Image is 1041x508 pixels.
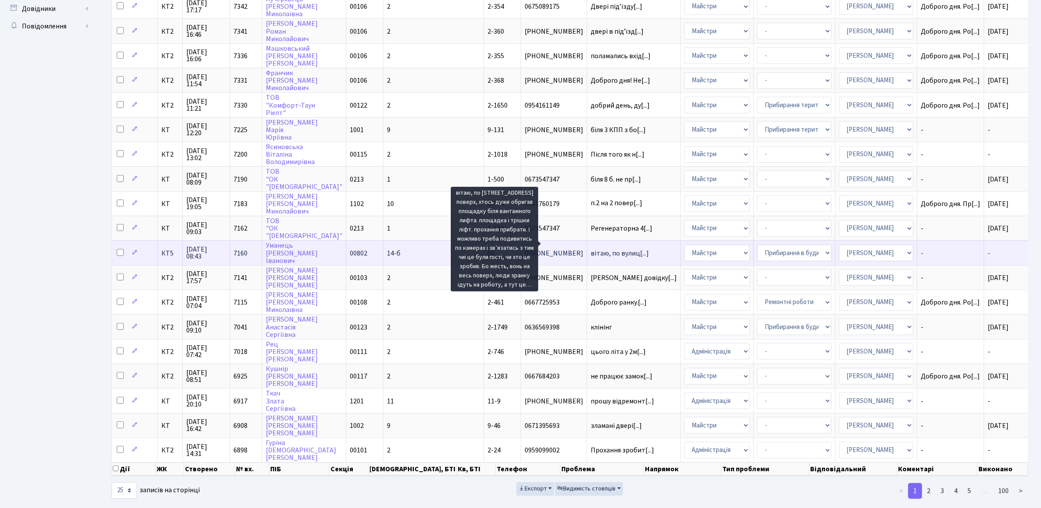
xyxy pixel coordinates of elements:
[161,274,179,281] span: КТ2
[186,196,226,210] span: [DATE] 19:05
[186,172,226,186] span: [DATE] 08:09
[233,298,247,307] span: 7115
[921,151,980,158] span: -
[369,462,457,476] th: [DEMOGRAPHIC_DATA], БТІ
[525,77,583,84] span: [PHONE_NUMBER]
[266,167,342,192] a: ТОВ"ОК"[DEMOGRAPHIC_DATA]"
[487,396,501,406] span: 11-9
[266,290,318,315] a: [PERSON_NAME][PERSON_NAME]Миколаївна
[921,176,980,183] span: -
[350,322,367,332] span: 00123
[988,249,990,258] span: -
[233,199,247,209] span: 7183
[525,126,583,133] span: [PHONE_NUMBER]
[457,462,496,476] th: Кв, БТІ
[921,250,980,257] span: -
[233,27,247,36] span: 7341
[266,315,318,340] a: [PERSON_NAME]АнастасіяСергіївна
[161,102,179,109] span: КТ2
[591,249,649,258] span: вітаю, по вулиц[...]
[1013,483,1028,499] a: >
[921,371,980,381] span: Доброго дня. Ро[...]
[235,462,270,476] th: № вх.
[233,175,247,184] span: 7190
[519,484,547,493] span: Експорт
[387,2,390,11] span: 2
[988,199,1009,209] span: [DATE]
[269,462,330,476] th: ПІБ
[387,347,390,357] span: 2
[988,371,1009,381] span: [DATE]
[266,44,318,68] a: Машковський[PERSON_NAME][PERSON_NAME]
[233,76,247,85] span: 7331
[266,192,318,216] a: [PERSON_NAME][PERSON_NAME]Миколайович
[266,142,315,167] a: ЯсиновськаВіталінаВолодимирівна
[161,176,179,183] span: КТ
[330,462,369,476] th: Секція
[921,27,980,36] span: Доброго дня. Ро[...]
[525,200,583,207] span: 0961760179
[921,324,980,331] span: -
[988,421,1009,431] span: [DATE]
[350,371,367,381] span: 00117
[591,298,647,307] span: Доброго ранку.[...]
[988,273,1009,283] span: [DATE]
[921,51,980,61] span: Доброго дня. Ро[...]
[266,19,318,44] a: [PERSON_NAME]РоманМиколайович
[487,51,504,61] span: 2-355
[988,298,1009,307] span: [DATE]
[487,2,504,11] span: 2-354
[161,151,179,158] span: КТ2
[387,445,390,455] span: 2
[591,27,644,36] span: двері в підʼїзд[...]
[591,198,642,208] span: п.2 на 2 повер[...]
[988,101,1009,110] span: [DATE]
[233,2,247,11] span: 7342
[350,27,367,36] span: 00106
[186,369,226,383] span: [DATE] 08:51
[525,422,583,429] span: 0671395693
[266,93,315,118] a: ТОВ"Комфорт-ТаунРіелт"
[898,462,978,476] th: Коментарі
[525,225,583,232] span: 0673547347
[350,347,367,357] span: 00111
[525,324,583,331] span: 0636569398
[233,421,247,431] span: 6908
[161,53,179,60] span: КТ2
[525,250,583,257] span: [PHONE_NUMBER]
[949,483,963,499] a: 4
[350,150,367,159] span: 00115
[993,483,1014,499] a: 100
[350,199,364,209] span: 1102
[591,150,644,159] span: Після того як н[...]
[4,18,92,35] a: Повідомлення
[387,27,390,36] span: 2
[988,175,1009,184] span: [DATE]
[233,322,247,332] span: 7041
[387,101,390,110] span: 2
[988,27,1009,36] span: [DATE]
[525,348,583,355] span: [PHONE_NUMBER]
[809,462,898,476] th: Відповідальний
[487,371,508,381] span: 2-1283
[161,200,179,207] span: КТ
[525,151,583,158] span: [PHONE_NUMBER]
[161,126,179,133] span: КТ
[988,2,1009,11] span: [DATE]
[161,250,179,257] span: КТ5
[921,76,980,85] span: Доброго дня. Ро[...]
[350,273,367,283] span: 00103
[591,421,642,431] span: зламані двері[...]
[161,447,179,454] span: КТ2
[921,225,980,232] span: -
[186,320,226,334] span: [DATE] 09:10
[921,398,980,405] span: -
[921,126,980,133] span: -
[525,373,583,380] span: 0667684203
[561,462,644,476] th: Проблема
[186,221,226,235] span: [DATE] 09:03
[525,447,583,454] span: 0959099002
[935,483,949,499] a: 3
[988,322,1009,332] span: [DATE]
[186,246,226,260] span: [DATE] 08:43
